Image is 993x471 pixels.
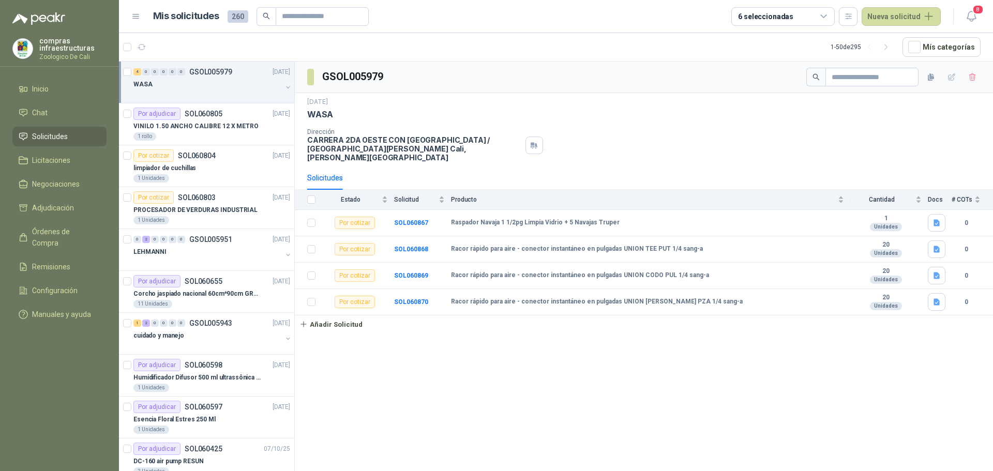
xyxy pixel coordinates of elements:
b: 20 [850,294,922,302]
div: Por cotizar [335,269,375,282]
p: 07/10/25 [264,444,290,454]
p: SOL060803 [178,194,216,201]
p: Zoologico De Cali [39,54,107,60]
button: Añadir Solicitud [295,315,367,333]
p: LEHMANNI [133,247,167,257]
a: Por cotizarSOL060803[DATE] PROCESADOR DE VERDURAS INDUSTRIAL1 Unidades [119,187,294,229]
div: 0 [151,320,159,327]
div: 1 - 50 de 295 [831,39,894,55]
span: Cantidad [850,196,913,203]
span: # COTs [952,196,972,203]
div: 0 [169,236,176,243]
span: Solicitudes [32,131,68,142]
span: Estado [322,196,380,203]
span: Negociaciones [32,178,80,190]
div: 0 [142,68,150,75]
div: 0 [177,68,185,75]
img: Company Logo [13,39,33,58]
div: Por cotizar [335,217,375,229]
p: compras infraestructuras [39,37,107,52]
span: Manuales y ayuda [32,309,91,320]
p: limpiador de cuchillas [133,163,196,173]
b: 0 [952,271,981,281]
a: Solicitudes [12,127,107,146]
div: 2 [142,320,150,327]
button: Nueva solicitud [862,7,941,26]
p: SOL060655 [185,278,222,285]
span: Inicio [32,83,49,95]
p: [DATE] [273,193,290,203]
th: Solicitud [394,190,451,210]
p: GSOL005979 [189,68,232,75]
b: 0 [952,218,981,228]
p: [DATE] [273,151,290,161]
a: Añadir Solicitud [295,315,993,333]
div: 0 [151,236,159,243]
div: Por cotizar [133,191,174,204]
th: Producto [451,190,850,210]
a: SOL060870 [394,298,428,306]
span: Remisiones [32,261,70,272]
span: search [263,12,270,20]
p: PROCESADOR DE VERDURAS INDUSTRIAL [133,205,258,215]
p: [DATE] [273,235,290,245]
span: Licitaciones [32,155,70,166]
p: GSOL005951 [189,236,232,243]
div: 6 seleccionadas [738,11,793,22]
span: Adjudicación [32,202,74,214]
p: [DATE] [273,67,290,77]
span: Configuración [32,285,78,296]
a: SOL060869 [394,272,428,279]
b: 0 [952,297,981,307]
span: Chat [32,107,48,118]
p: [DATE] [273,277,290,286]
div: 1 Unidades [133,384,169,392]
p: Esencia Floral Estres 250 Ml [133,415,216,424]
p: SOL060425 [185,445,222,452]
div: 4 [133,68,141,75]
p: Corcho jaspiado nacional 60cm*90cm GROSOR 8MM [133,289,262,299]
p: Dirección [307,128,521,135]
div: 0 [151,68,159,75]
div: 0 [160,68,168,75]
h1: Mis solicitudes [153,9,219,24]
p: SOL060805 [185,110,222,117]
th: # COTs [952,190,993,210]
button: Mís categorías [902,37,981,57]
a: Por adjudicarSOL060598[DATE] Humidificador Difusor 500 ml ultrassônica Residencial Ultrassônico 5... [119,355,294,397]
span: 260 [228,10,248,23]
div: 11 Unidades [133,300,172,308]
div: 1 Unidades [133,174,169,183]
a: Por cotizarSOL060804[DATE] limpiador de cuchillas1 Unidades [119,145,294,187]
a: Chat [12,103,107,123]
div: Solicitudes [307,172,343,184]
p: SOL060804 [178,152,216,159]
button: 8 [962,7,981,26]
a: Por adjudicarSOL060597[DATE] Esencia Floral Estres 250 Ml1 Unidades [119,397,294,438]
p: GSOL005943 [189,320,232,327]
a: Manuales y ayuda [12,305,107,324]
a: SOL060868 [394,246,428,253]
a: Negociaciones [12,174,107,194]
p: WASA [133,80,153,89]
p: SOL060598 [185,361,222,369]
div: Por cotizar [335,296,375,308]
div: Unidades [870,223,902,231]
div: Por cotizar [335,243,375,255]
p: [DATE] [307,97,328,107]
a: Adjudicación [12,198,107,218]
div: 0 [133,236,141,243]
div: Por adjudicar [133,275,180,287]
a: Inicio [12,79,107,99]
b: Racor rápido para aire - conector instantáneo en pulgadas UNION [PERSON_NAME] PZA 1/4 sang-a [451,298,743,306]
b: 0 [952,245,981,254]
span: 8 [972,5,984,14]
p: CARRERA 2DA OESTE CON [GEOGRAPHIC_DATA] / [GEOGRAPHIC_DATA][PERSON_NAME] Cali , [PERSON_NAME][GEO... [307,135,521,162]
p: SOL060597 [185,403,222,411]
a: Órdenes de Compra [12,222,107,253]
p: Humidificador Difusor 500 ml ultrassônica Residencial Ultrassônico 500ml con voltaje de blanco [133,373,262,383]
div: 1 rollo [133,132,156,141]
div: Por adjudicar [133,108,180,120]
